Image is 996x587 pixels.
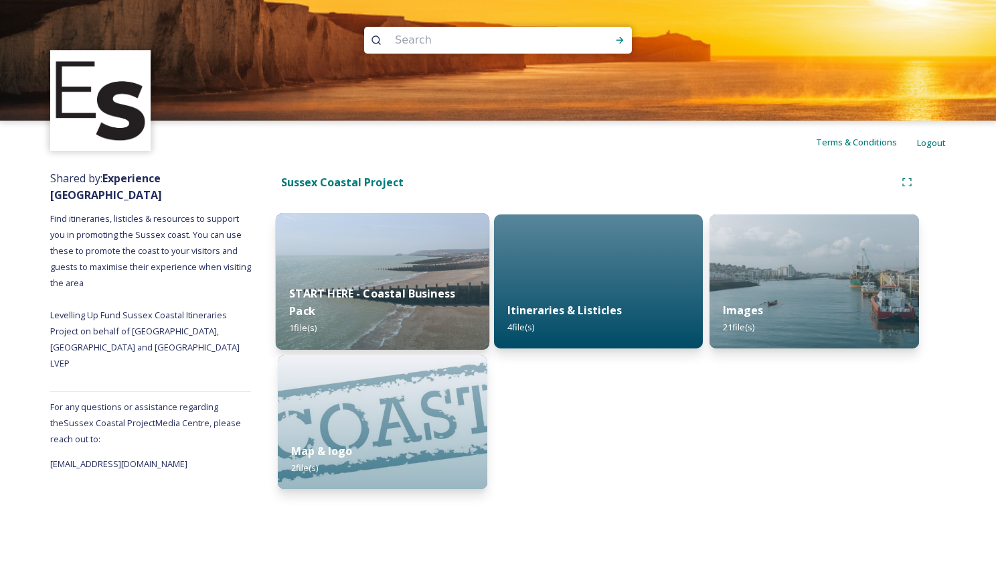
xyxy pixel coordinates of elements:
span: 21 file(s) [723,321,754,333]
span: Logout [917,137,946,149]
img: 6e7df145-ce94-4981-a7d3-4689a571ba66.jpg [710,214,919,348]
img: bebc33e7-c59c-4749-9102-b3d0d8b9f326.jpg [278,355,487,489]
strong: Images [723,303,763,318]
input: Search [388,25,572,55]
span: 2 file(s) [291,462,318,474]
span: Terms & Conditions [816,136,897,148]
span: 4 file(s) [507,321,534,333]
a: Terms & Conditions [816,134,917,150]
strong: Map & logo [291,444,352,458]
img: WSCC%20ES%20Socials%20Icon%20-%20Secondary%20-%20Black.jpg [52,52,149,149]
img: eedc2cb1-c709-4d19-b4cf-7b66c4f4cc3b.jpg [276,213,489,350]
strong: START HERE - Coastal Business Pack [289,286,455,318]
span: [EMAIL_ADDRESS][DOMAIN_NAME] [50,458,187,470]
span: Shared by: [50,171,162,202]
strong: Sussex Coastal Project [281,175,404,190]
strong: Experience [GEOGRAPHIC_DATA] [50,171,162,202]
span: For any questions or assistance regarding the Sussex Coastal Project Media Centre, please reach o... [50,401,241,445]
span: 1 file(s) [289,322,317,334]
span: Find itineraries, listicles & resources to support you in promoting the Sussex coast. You can use... [50,212,253,369]
strong: Itineraries & Listicles [507,303,622,318]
